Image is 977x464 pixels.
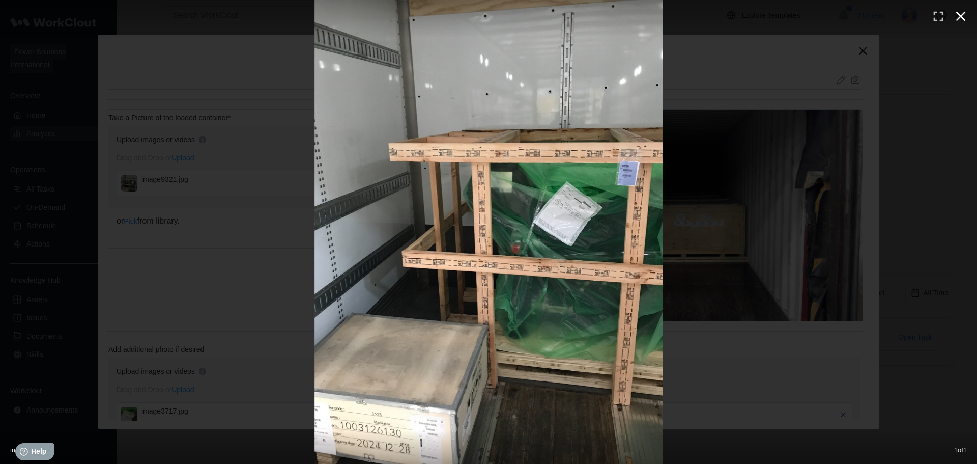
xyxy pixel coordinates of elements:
[10,446,53,454] span: image9321.jpg
[950,5,972,28] button: Close (esc)
[927,5,950,28] button: Enter fullscreen (f)
[954,446,967,454] span: 1 of 1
